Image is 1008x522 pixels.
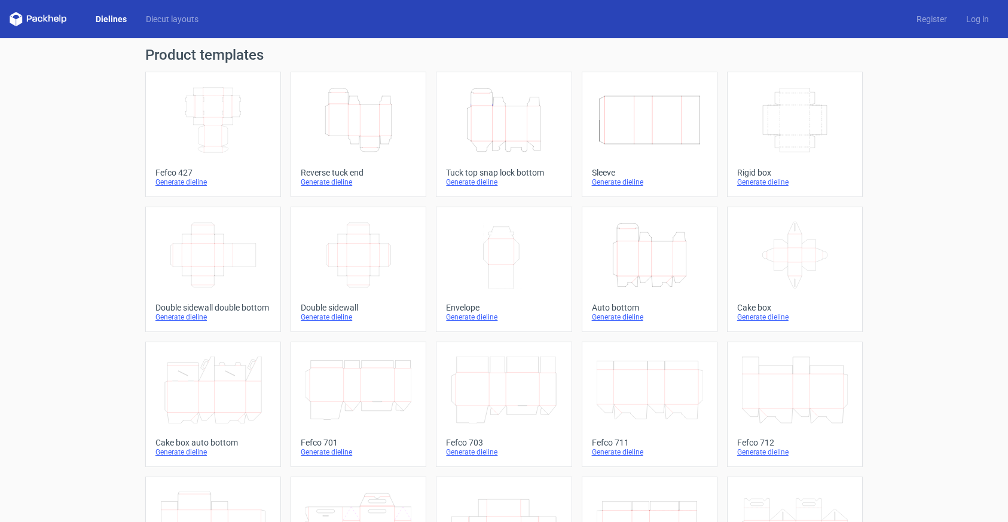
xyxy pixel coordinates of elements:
div: Generate dieline [737,447,853,457]
div: Generate dieline [301,312,416,322]
div: Reverse tuck end [301,168,416,177]
div: Envelope [446,303,561,312]
a: Fefco 701Generate dieline [291,342,426,467]
div: Tuck top snap lock bottom [446,168,561,177]
div: Fefco 703 [446,438,561,447]
a: SleeveGenerate dieline [582,72,717,197]
div: Sleeve [592,168,707,177]
a: Reverse tuck endGenerate dieline [291,72,426,197]
a: Fefco 711Generate dieline [582,342,717,467]
div: Generate dieline [592,177,707,187]
div: Generate dieline [446,447,561,457]
div: Generate dieline [446,177,561,187]
div: Generate dieline [737,177,853,187]
div: Cake box [737,303,853,312]
div: Generate dieline [446,312,561,322]
div: Rigid box [737,168,853,177]
div: Fefco 712 [737,438,853,447]
div: Double sidewall [301,303,416,312]
div: Auto bottom [592,303,707,312]
div: Generate dieline [155,312,271,322]
div: Generate dieline [155,447,271,457]
a: Fefco 427Generate dieline [145,72,281,197]
div: Generate dieline [155,177,271,187]
div: Generate dieline [301,177,416,187]
div: Fefco 427 [155,168,271,177]
a: Register [907,13,957,25]
a: Fefco 703Generate dieline [436,342,572,467]
div: Fefco 711 [592,438,707,447]
a: Auto bottomGenerate dieline [582,207,717,332]
div: Fefco 701 [301,438,416,447]
a: Fefco 712Generate dieline [727,342,863,467]
a: Double sidewall double bottomGenerate dieline [145,207,281,332]
div: Generate dieline [592,312,707,322]
a: Double sidewallGenerate dieline [291,207,426,332]
a: Dielines [86,13,136,25]
a: Rigid boxGenerate dieline [727,72,863,197]
a: Tuck top snap lock bottomGenerate dieline [436,72,572,197]
div: Generate dieline [737,312,853,322]
div: Generate dieline [301,447,416,457]
h1: Product templates [145,48,863,62]
a: Cake box auto bottomGenerate dieline [145,342,281,467]
a: Log in [957,13,998,25]
a: EnvelopeGenerate dieline [436,207,572,332]
a: Diecut layouts [136,13,208,25]
a: Cake boxGenerate dieline [727,207,863,332]
div: Cake box auto bottom [155,438,271,447]
div: Generate dieline [592,447,707,457]
div: Double sidewall double bottom [155,303,271,312]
